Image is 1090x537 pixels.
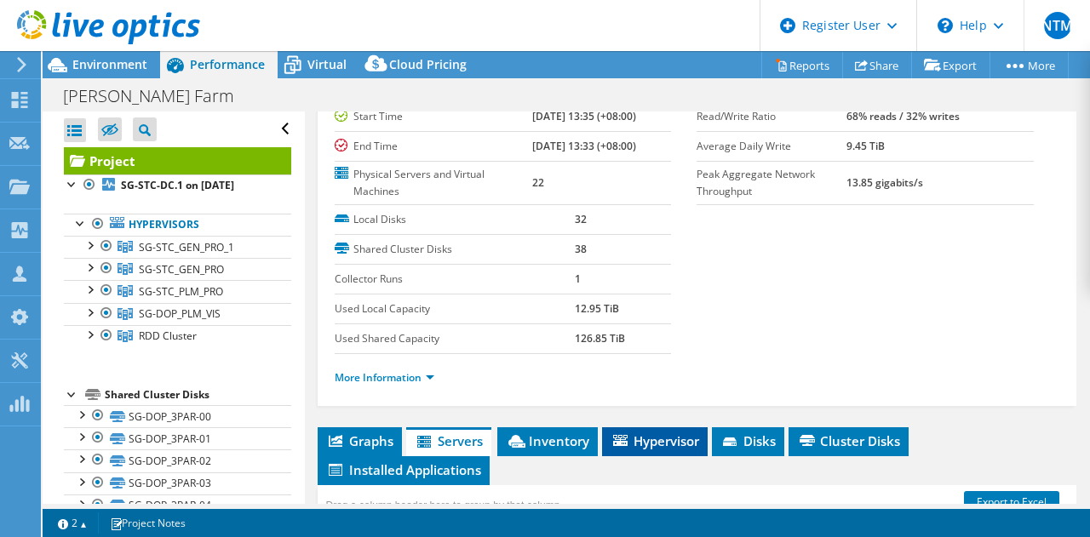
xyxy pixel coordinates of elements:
[415,432,483,449] span: Servers
[139,262,224,277] span: SG-STC_GEN_PRO
[64,174,291,197] a: SG-STC-DC.1 on [DATE]
[322,494,565,517] div: Drag a column header here to group by that column
[64,472,291,494] a: SG-DOP_3PAR-03
[64,427,291,449] a: SG-DOP_3PAR-01
[846,109,960,123] b: 68% reads / 32% writes
[532,139,636,153] b: [DATE] 13:33 (+08:00)
[98,512,198,534] a: Project Notes
[105,385,291,405] div: Shared Cluster Disks
[64,494,291,517] a: SG-DOP_3PAR-04
[335,241,576,258] label: Shared Cluster Disks
[139,240,234,254] span: SG-STC_GEN_PRO_1
[575,242,587,256] b: 38
[575,331,625,346] b: 126.85 TiB
[139,284,223,299] span: SG-STC_PLM_PRO
[532,175,544,190] b: 22
[335,108,533,125] label: Start Time
[506,432,589,449] span: Inventory
[532,109,636,123] b: [DATE] 13:35 (+08:00)
[720,432,776,449] span: Disks
[64,405,291,427] a: SG-DOP_3PAR-00
[1044,12,1071,39] span: NTM
[575,301,619,316] b: 12.95 TiB
[575,212,587,226] b: 32
[64,303,291,325] a: SG-DOP_PLM_VIS
[121,178,234,192] b: SG-STC-DC.1 on [DATE]
[139,306,221,321] span: SG-DOP_PLM_VIS
[697,138,846,155] label: Average Daily Write
[64,147,291,174] a: Project
[575,271,581,286] b: 1
[64,214,291,236] a: Hypervisors
[335,330,576,347] label: Used Shared Capacity
[964,491,1059,513] a: Export to Excel
[326,461,481,478] span: Installed Applications
[990,52,1069,78] a: More
[64,280,291,302] a: SG-STC_PLM_PRO
[335,138,533,155] label: End Time
[190,56,265,72] span: Performance
[46,512,99,534] a: 2
[797,432,900,449] span: Cluster Disks
[697,108,846,125] label: Read/Write Ratio
[938,18,953,33] svg: \n
[64,236,291,258] a: SG-STC_GEN_PRO_1
[64,449,291,471] a: SG-DOP_3PAR-02
[64,325,291,347] a: RDD Cluster
[846,139,885,153] b: 9.45 TiB
[72,56,147,72] span: Environment
[842,52,912,78] a: Share
[55,87,261,106] h1: [PERSON_NAME] Farm
[697,166,846,200] label: Peak Aggregate Network Throughput
[846,175,923,190] b: 13.85 gigabits/s
[335,211,576,228] label: Local Disks
[911,52,990,78] a: Export
[326,432,393,449] span: Graphs
[335,300,576,317] label: Used Local Capacity
[335,370,434,385] a: More Information
[307,56,347,72] span: Virtual
[761,52,843,78] a: Reports
[389,56,467,72] span: Cloud Pricing
[335,166,533,200] label: Physical Servers and Virtual Machines
[335,271,576,288] label: Collector Runs
[611,432,699,449] span: Hypervisor
[64,258,291,280] a: SG-STC_GEN_PRO
[139,328,197,343] span: RDD Cluster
